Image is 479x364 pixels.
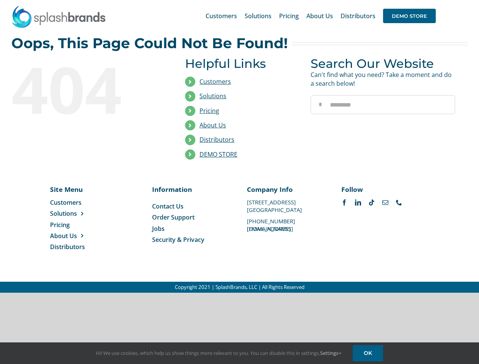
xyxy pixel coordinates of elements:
[341,4,375,28] a: Distributors
[383,9,436,23] span: DEMO STORE
[396,199,402,206] a: phone
[206,13,237,19] span: Customers
[199,150,237,158] a: DEMO STORE
[152,235,204,244] span: Security & Privacy
[199,92,226,100] a: Solutions
[279,4,299,28] a: Pricing
[383,4,436,28] a: DEMO STORE
[245,13,272,19] span: Solutions
[50,243,85,251] span: Distributors
[50,221,101,229] a: Pricing
[11,56,156,121] div: 404
[11,5,106,28] img: SplashBrands.com Logo
[152,202,232,210] a: Contact Us
[199,107,219,115] a: Pricing
[199,135,234,144] a: Distributors
[152,185,232,194] p: Information
[96,350,341,356] span: Hi! We use cookies, which help us show things more relevant to you. You can disable this in setti...
[341,185,421,194] p: Follow
[185,56,299,71] h3: Helpful Links
[152,213,195,221] span: Order Support
[50,243,101,251] a: Distributors
[50,198,101,207] a: Customers
[50,209,101,218] a: Solutions
[206,4,237,28] a: Customers
[311,71,455,88] p: Can't find what you need? Take a moment and do a search below!
[369,199,375,206] a: tiktok
[50,232,77,240] span: About Us
[341,199,347,206] a: facebook
[355,199,361,206] a: linkedin
[152,224,165,233] span: Jobs
[152,213,232,221] a: Order Support
[152,235,232,244] a: Security & Privacy
[152,202,232,244] nav: Menu
[50,198,82,207] span: Customers
[152,202,184,210] span: Contact Us
[50,209,77,218] span: Solutions
[341,13,375,19] span: Distributors
[382,199,388,206] a: mail
[199,77,231,86] a: Customers
[279,13,299,19] span: Pricing
[50,198,101,251] nav: Menu
[247,185,327,194] p: Company Info
[50,221,70,229] span: Pricing
[306,13,333,19] span: About Us
[152,224,232,233] a: Jobs
[206,4,436,28] nav: Main Menu
[311,95,455,114] input: Search...
[50,185,101,194] p: Site Menu
[353,345,383,361] a: OK
[199,121,226,129] a: About Us
[50,232,101,240] a: About Us
[311,56,455,71] h3: Search Our Website
[311,95,330,114] input: Search
[11,36,288,51] h2: Oops, This Page Could Not Be Found!
[320,350,341,356] a: Settings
